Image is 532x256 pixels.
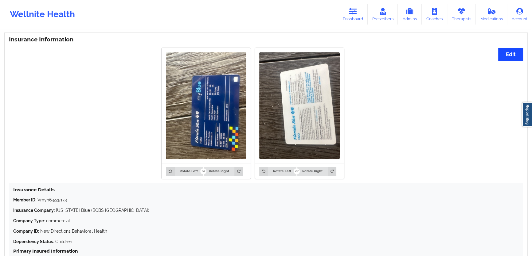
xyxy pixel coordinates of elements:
img: Sarah Scouton [166,52,246,159]
img: Sarah Scouton [259,52,340,159]
a: Coaches [422,4,447,25]
p: New Directions Behavioral Health [13,228,519,234]
strong: Company Type: [13,218,45,223]
button: Rotate Right [204,167,243,175]
p: [US_STATE] Blue (BCBS [GEOGRAPHIC_DATA]) [13,207,519,213]
a: Report Bug [522,102,532,127]
strong: Insurance Company: [13,208,55,213]
a: Admins [398,4,422,25]
strong: Dependency Status: [13,239,54,244]
p: Vmyh63225173 [13,197,519,203]
button: Rotate Right [297,167,336,175]
h4: Insurance Details [13,187,519,193]
button: Rotate Left [259,167,296,175]
a: Medications [476,4,507,25]
a: Prescribers [368,4,398,25]
a: Dashboard [338,4,368,25]
strong: Company ID: [13,229,39,234]
h5: Primary Insured Information [13,248,519,254]
h3: Insurance Information [9,36,523,43]
p: commercial [13,218,519,224]
strong: Member ID: [13,197,36,202]
button: Rotate Left [166,167,203,175]
button: Edit [498,48,523,61]
a: Therapists [447,4,476,25]
p: Children [13,239,519,245]
a: Account [507,4,532,25]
